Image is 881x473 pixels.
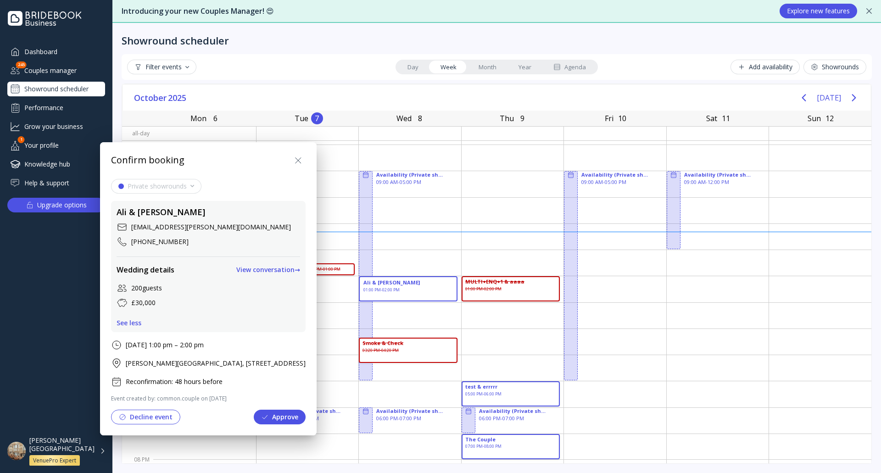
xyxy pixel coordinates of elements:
button: Approve [254,410,306,424]
div: [EMAIL_ADDRESS][PERSON_NAME][DOMAIN_NAME] [131,223,291,232]
div: [DATE] 1:00 pm – 2:00 pm [126,340,204,350]
div: £ 30,000 [131,298,156,307]
button: View conversation→ [236,262,300,277]
div: Wedding details [117,265,174,275]
div: Event created by: common.couple on [DATE] [111,395,306,402]
div: Confirm booking [111,154,184,167]
div: [PHONE_NUMBER] [131,237,189,246]
button: Private showrounds [111,179,201,194]
button: Decline event [111,410,180,424]
div: [PERSON_NAME][GEOGRAPHIC_DATA], [STREET_ADDRESS] [126,359,306,368]
div: Ali & [PERSON_NAME] [117,206,205,218]
div: Reconfirmation: 48 hours before [126,377,223,386]
div: 200 guests [131,284,162,293]
div: Private showrounds [128,183,187,190]
button: See less [117,319,141,327]
div: View conversation → [236,266,300,273]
